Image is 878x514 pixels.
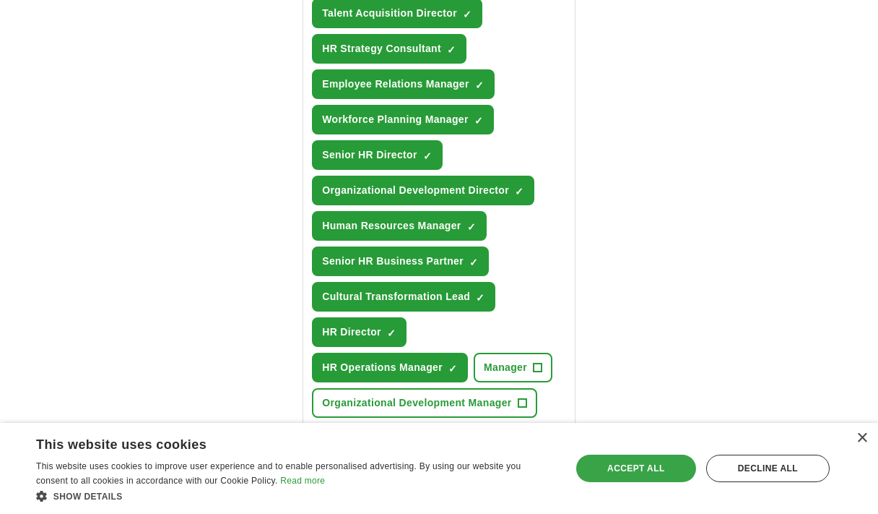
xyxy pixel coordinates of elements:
span: Employee Relations Manager [322,77,469,92]
div: This website uses cookies [36,432,519,453]
div: Show details [36,489,555,503]
button: Workforce Planning Manager✓ [312,105,494,134]
span: HR Strategy Consultant [322,41,441,56]
button: Senior HR Director✓ [312,140,443,170]
span: ✓ [387,327,396,339]
span: HR Director [322,325,381,340]
span: ✓ [476,292,484,304]
span: ✓ [467,221,476,233]
span: Show details [53,492,123,502]
span: Talent Acquisition Director [322,6,457,21]
span: ✓ [515,186,523,197]
div: Accept all [576,455,696,482]
span: ✓ [475,80,484,91]
span: Senior HR Director [322,147,417,163]
span: ✓ [463,9,471,20]
a: Read more, opens a new window [280,476,325,486]
button: HR Operations Manager✓ [312,353,468,382]
span: HR Operations Manager [322,360,443,375]
span: ✓ [469,257,478,268]
button: HR Strategy Consultant✓ [312,34,466,64]
button: Organizational Development Manager [312,388,536,418]
div: Close [856,433,867,444]
span: This website uses cookies to improve user experience and to enable personalised advertising. By u... [36,461,521,486]
span: Senior HR Business Partner [322,254,464,269]
span: ✓ [448,363,457,374]
button: Human Resources Manager✓ [312,211,486,241]
span: Workforce Planning Manager [322,112,469,127]
span: ✓ [423,150,432,162]
span: Organizational Development Manager [322,395,511,411]
span: Cultural Transformation Lead [322,289,470,304]
span: ✓ [447,44,456,56]
button: Senior HR Business Partner✓ [312,247,489,276]
button: Cultural Transformation Lead✓ [312,282,495,312]
span: Organizational Development Director [322,183,509,198]
button: Organizational Development Director✓ [312,176,534,205]
button: Manager [474,353,552,382]
span: Manager [484,360,527,375]
span: Human Resources Manager [322,218,461,234]
span: ✓ [474,115,483,127]
button: HR Director✓ [312,317,407,347]
div: Decline all [706,455,830,482]
button: Employee Relations Manager✓ [312,69,495,99]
